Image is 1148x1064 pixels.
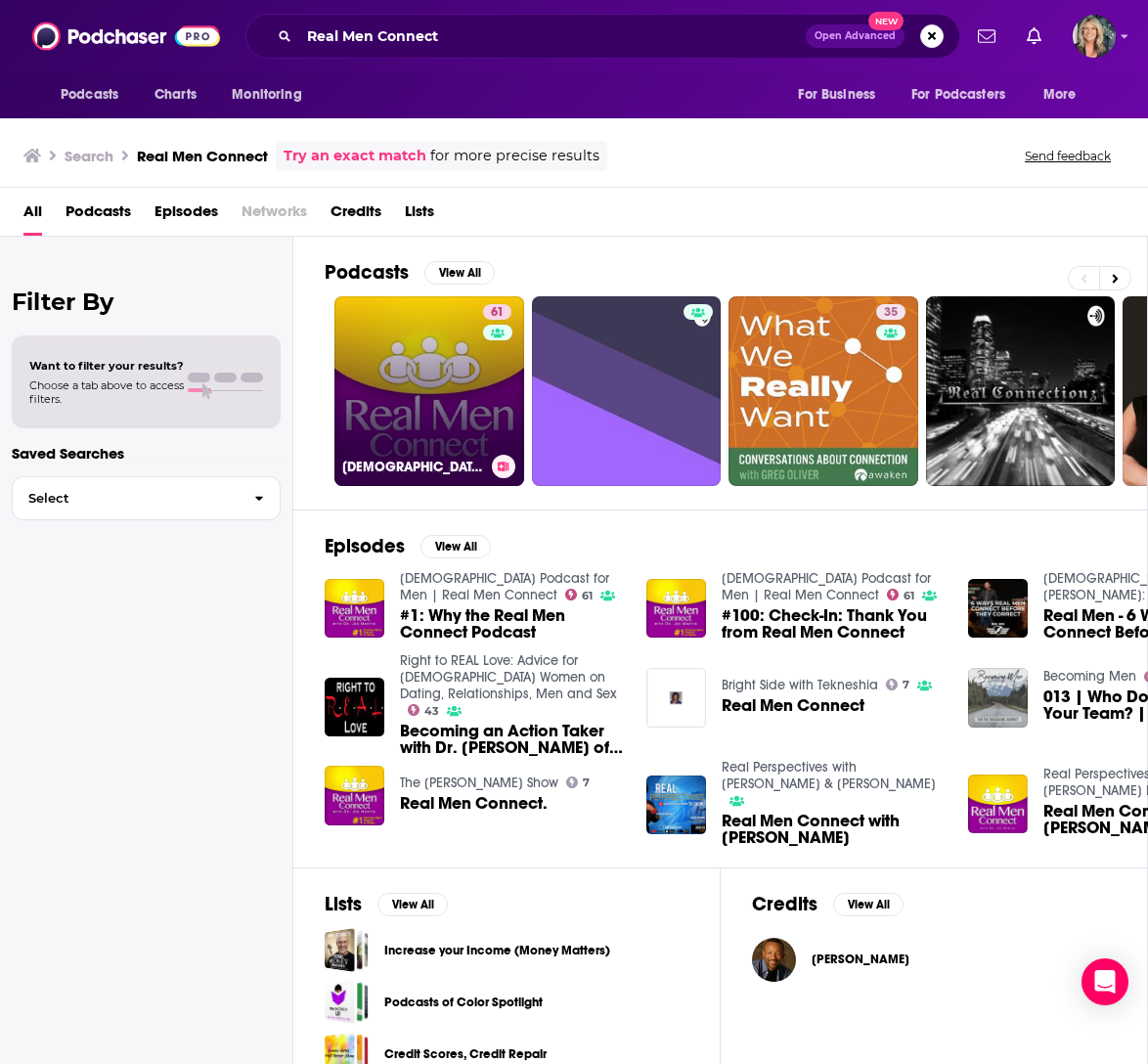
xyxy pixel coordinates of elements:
[833,893,904,916] button: View All
[155,196,218,236] a: Episodes
[752,938,796,982] a: Joe Martin
[137,147,268,165] h3: Real Men Connect
[61,81,118,109] span: Podcasts
[400,652,617,702] a: Right to REAL Love: Advice for Christian Women on Dating, Relationships, Men and Sex
[1019,148,1117,164] button: Send feedback
[400,570,609,603] a: Christian Podcast for Men | Real Men Connect
[887,589,915,600] a: 61
[400,795,548,812] a: Real Men Connect.
[400,723,623,756] span: Becoming an Action Taker with Dr. [PERSON_NAME] of Real Men Connect
[29,378,184,406] span: Choose a tab above to access filters.
[722,697,864,714] a: Real Men Connect
[384,992,543,1013] a: Podcasts of Color Spotlight
[1043,81,1077,109] span: More
[582,592,593,600] span: 61
[377,893,448,916] button: View All
[722,677,878,693] a: Bright Side with Tekneshia
[1073,15,1116,58] span: Logged in as lisa.beech
[325,260,409,285] h2: Podcasts
[784,76,900,113] button: open menu
[483,304,511,320] a: 61
[242,196,307,236] span: Networks
[325,534,491,558] a: EpisodesView All
[911,81,1005,109] span: For Podcasters
[722,813,945,846] a: Real Men Connect with Joe Martin
[968,775,1028,834] img: Real Men Connect with Dr. Joe Martin
[400,775,558,791] a: The Blum Show
[325,678,384,737] img: Becoming an Action Taker with Dr. Joe Martin of Real Men Connect
[884,303,898,323] span: 35
[722,607,945,641] a: #100: Check-In: Thank You from Real Men Connect
[968,668,1028,728] img: 013 | Who Do You Have on Your Team? | Real Men Connect
[325,579,384,639] img: #1: Why the Real Men Connect Podcast
[722,813,945,846] span: Real Men Connect with [PERSON_NAME]
[325,892,362,916] h2: Lists
[32,18,220,55] img: Podchaser - Follow, Share and Rate Podcasts
[752,892,817,916] h2: Credits
[806,24,905,48] button: Open AdvancedNew
[430,145,599,167] span: for more precise results
[903,681,909,689] span: 7
[142,76,208,113] a: Charts
[424,707,439,716] span: 43
[334,296,524,486] a: 61[DEMOGRAPHIC_DATA] Podcast for Men | Real Men Connect
[420,535,491,558] button: View All
[970,20,1003,53] a: Show notifications dropdown
[325,980,369,1024] a: Podcasts of Color Spotlight
[868,12,904,30] span: New
[752,892,904,916] a: CreditsView All
[968,579,1028,639] img: Real Men - 6 Ways Real Men Connect Before They Correct
[284,145,426,167] a: Try an exact match
[886,679,910,690] a: 7
[29,359,184,373] span: Want to filter your results?
[400,723,623,756] a: Becoming an Action Taker with Dr. Joe Martin of Real Men Connect
[12,288,281,316] h2: Filter By
[400,607,623,641] a: #1: Why the Real Men Connect Podcast
[325,766,384,825] img: Real Men Connect.
[1030,76,1101,113] button: open menu
[342,459,484,475] h3: [DEMOGRAPHIC_DATA] Podcast for Men | Real Men Connect
[384,940,610,961] a: Increase your Income (Money Matters)
[798,81,875,109] span: For Business
[245,14,960,59] div: Search podcasts, credits, & more...
[1073,15,1116,58] img: User Profile
[899,76,1034,113] button: open menu
[646,776,706,835] img: Real Men Connect with Joe Martin
[13,492,239,505] span: Select
[405,196,434,236] span: Lists
[12,476,281,520] button: Select
[812,952,909,967] a: Joe Martin
[155,81,197,109] span: Charts
[565,589,594,600] a: 61
[646,668,706,728] img: Real Men Connect
[815,31,896,41] span: Open Advanced
[1043,668,1136,685] a: Becoming Men
[583,778,590,787] span: 7
[65,147,113,165] h3: Search
[722,570,931,603] a: Christian Podcast for Men | Real Men Connect
[646,579,706,639] img: #100: Check-In: Thank You from Real Men Connect
[218,76,327,113] button: open menu
[424,261,495,285] button: View All
[722,759,936,792] a: Real Perspectives with LeTonya Moore & Mario Brown
[325,928,369,972] a: Increase your Income (Money Matters)
[12,444,281,463] p: Saved Searches
[325,892,448,916] a: ListsView All
[23,196,42,236] span: All
[331,196,381,236] a: Credits
[299,21,806,52] input: Search podcasts, credits, & more...
[66,196,131,236] a: Podcasts
[325,260,495,285] a: PodcastsView All
[47,76,144,113] button: open menu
